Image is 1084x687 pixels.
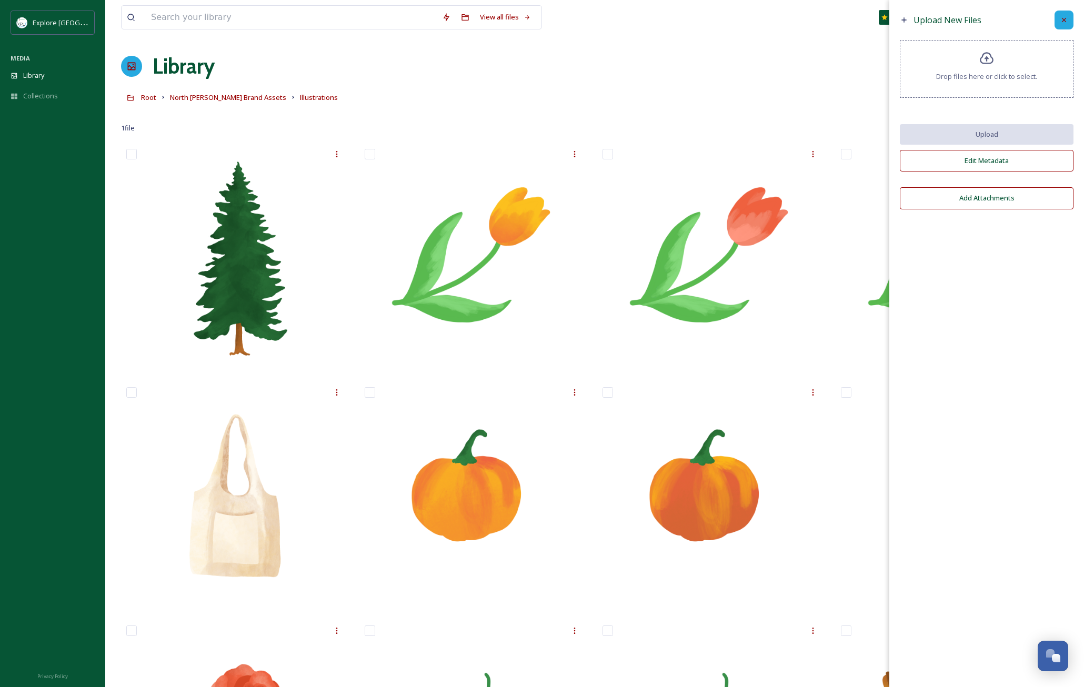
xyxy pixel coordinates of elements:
img: tulip_red.png [597,144,825,371]
span: Collections [23,91,58,101]
button: Edit Metadata [900,150,1073,171]
a: Library [153,50,215,82]
a: Illustrations [300,91,338,104]
img: hazelnuts_both.png [836,382,1063,610]
button: Add Attachments [900,187,1073,209]
button: Open Chat [1038,641,1068,671]
span: Illustrations [300,93,338,102]
img: tulip_blue.png [836,144,1063,371]
span: Library [23,70,44,80]
img: shopping_bag.png [121,382,349,610]
img: tulip_yellow.png [359,144,587,371]
span: MEDIA [11,54,30,62]
img: pumpkin_dark.png [597,382,825,610]
a: View all files [475,7,536,27]
button: Upload [900,124,1073,145]
a: What's New [879,10,931,25]
span: North [PERSON_NAME] Brand Assets [170,93,286,102]
span: 1 file [121,123,135,133]
span: Explore [GEOGRAPHIC_DATA][PERSON_NAME] [33,17,177,27]
a: Root [141,91,156,104]
span: Upload New Files [914,14,981,26]
a: North [PERSON_NAME] Brand Assets [170,91,286,104]
span: Root [141,93,156,102]
img: tree.png [121,144,349,371]
img: north%20marion%20account.png [17,17,27,28]
img: pumpkin.png [359,382,587,610]
span: Privacy Policy [37,673,68,680]
input: Search your library [146,6,437,29]
a: Privacy Policy [37,669,68,682]
span: Drop files here or click to select. [936,72,1037,82]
